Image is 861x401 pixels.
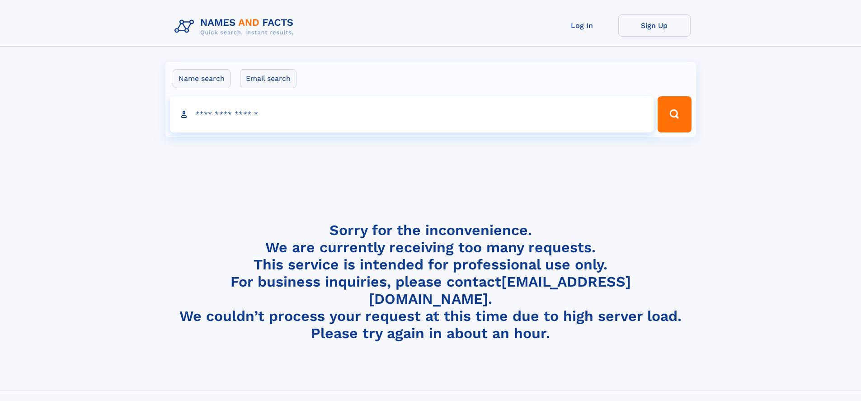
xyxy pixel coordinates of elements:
[369,273,631,307] a: [EMAIL_ADDRESS][DOMAIN_NAME]
[240,69,296,88] label: Email search
[618,14,691,37] a: Sign Up
[173,69,231,88] label: Name search
[171,222,691,342] h4: Sorry for the inconvenience. We are currently receiving too many requests. This service is intend...
[170,96,654,132] input: search input
[546,14,618,37] a: Log In
[658,96,691,132] button: Search Button
[171,14,301,39] img: Logo Names and Facts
